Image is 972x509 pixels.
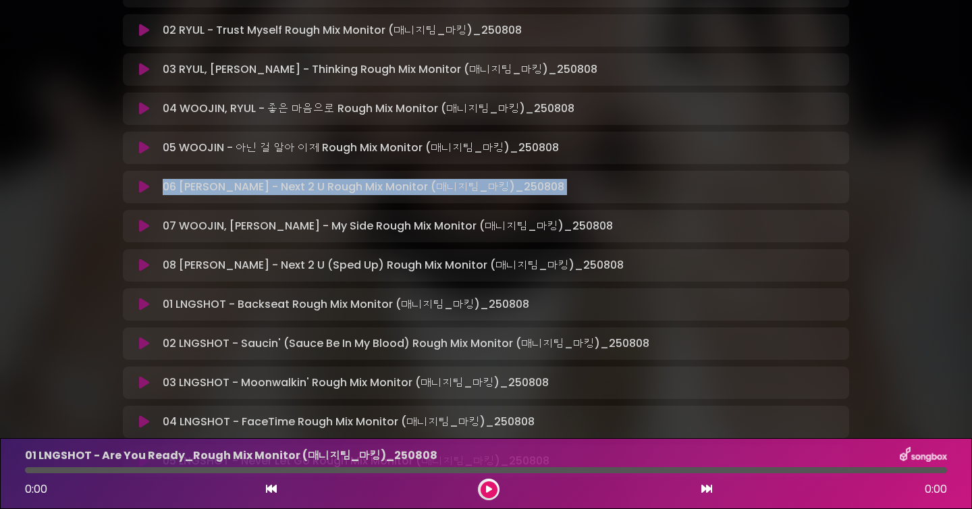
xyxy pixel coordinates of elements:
p: 06 [PERSON_NAME] - Next 2 U Rough Mix Monitor (매니지팀_마킹)_250808 [163,179,564,195]
p: 03 LNGSHOT - Moonwalkin' Rough Mix Monitor (매니지팀_마킹)_250808 [163,375,549,391]
p: 02 LNGSHOT - Saucin' (Sauce Be In My Blood) Rough Mix Monitor (매니지팀_마킹)_250808 [163,336,649,352]
p: 07 WOOJIN, [PERSON_NAME] - My Side Rough Mix Monitor (매니지팀_마킹)_250808 [163,218,613,234]
p: 01 LNGSHOT - Are You Ready_Rough Mix Monitor (매니지팀_마킹)_250808 [25,448,437,464]
p: 05 WOOJIN - 아닌 걸 알아 이제 Rough Mix Monitor (매니지팀_마킹)_250808 [163,140,559,156]
p: 04 WOOJIN, RYUL - 좋은 마음으로 Rough Mix Monitor (매니지팀_마킹)_250808 [163,101,574,117]
p: 08 [PERSON_NAME] - Next 2 U (Sped Up) Rough Mix Monitor (매니지팀_마킹)_250808 [163,257,624,273]
span: 0:00 [25,481,47,497]
p: 01 LNGSHOT - Backseat Rough Mix Monitor (매니지팀_마킹)_250808 [163,296,529,313]
img: songbox-logo-white.png [900,447,947,464]
p: 02 RYUL - Trust Myself Rough Mix Monitor (매니지팀_마킹)_250808 [163,22,522,38]
span: 0:00 [925,481,947,498]
p: 04 LNGSHOT - FaceTime Rough Mix Monitor (매니지팀_마킹)_250808 [163,414,535,430]
p: 03 RYUL, [PERSON_NAME] - Thinking Rough Mix Monitor (매니지팀_마킹)_250808 [163,61,597,78]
